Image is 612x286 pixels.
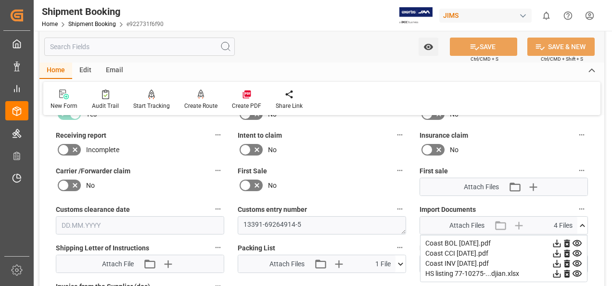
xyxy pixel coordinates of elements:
button: show 0 new notifications [535,5,557,26]
span: Shipping Letter of Instructions [56,243,149,253]
img: Exertis%20JAM%20-%20Email%20Logo.jpg_1722504956.jpg [399,7,433,24]
span: 4 Files [554,221,573,231]
span: Customs entry number [238,205,307,215]
span: Attach Files [449,221,484,231]
button: First Sale [394,164,406,177]
span: Packing List [238,243,275,253]
span: Attach Files [269,259,305,269]
a: Shipment Booking [68,21,116,27]
span: Insurance claim [420,130,468,141]
div: Shipment Booking [42,4,164,19]
span: Customs clearance date [56,205,130,215]
span: No [268,181,277,191]
div: Email [99,63,130,79]
div: Coast INV [DATE].pdf [425,259,582,269]
div: Home [39,63,72,79]
div: Coast BOL [DATE].pdf [425,238,582,248]
span: Incomplete [86,145,119,155]
button: Help Center [557,5,579,26]
div: Coast CCI [DATE].pdf [425,248,582,259]
span: Attach Files [464,182,499,192]
button: Packing List [394,241,406,254]
button: SAVE & NEW [527,38,595,56]
button: Insurance claim [575,129,588,141]
input: Search Fields [44,38,235,56]
div: Start Tracking [133,102,170,110]
button: Shipping Letter of Instructions [212,241,224,254]
input: DD.MM.YYYY [56,216,224,234]
span: Attach File [102,259,134,269]
button: Receiving report [212,129,224,141]
a: Home [42,21,58,27]
div: Create PDF [232,102,261,110]
button: open menu [419,38,438,56]
button: Import Documents [575,203,588,215]
button: Intent to claim [394,129,406,141]
span: First Sale [238,166,267,176]
div: Share Link [276,102,303,110]
button: JIMS [439,6,535,25]
div: New Form [51,102,77,110]
div: Create Route [184,102,217,110]
span: No [86,181,95,191]
span: 1 File [375,259,391,269]
span: Intent to claim [238,130,282,141]
span: Ctrl/CMD + S [471,55,498,63]
div: HS listing 77-10275-...djian.xlsx [425,269,582,279]
button: Carrier /Forwarder claim [212,164,224,177]
div: Edit [72,63,99,79]
span: Carrier /Forwarder claim [56,166,130,176]
span: Import Documents [420,205,476,215]
span: Receiving report [56,130,106,141]
span: No [268,145,277,155]
span: Ctrl/CMD + Shift + S [541,55,583,63]
button: First sale [575,164,588,177]
button: Customs clearance date [212,203,224,215]
button: SAVE [450,38,517,56]
div: JIMS [439,9,532,23]
div: Audit Trail [92,102,119,110]
span: No [450,145,459,155]
span: First sale [420,166,448,176]
button: Customs entry number [394,203,406,215]
span: Master [PERSON_NAME] of Lading (doc) [420,243,542,253]
textarea: 13391-69264914-5 [238,216,406,234]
